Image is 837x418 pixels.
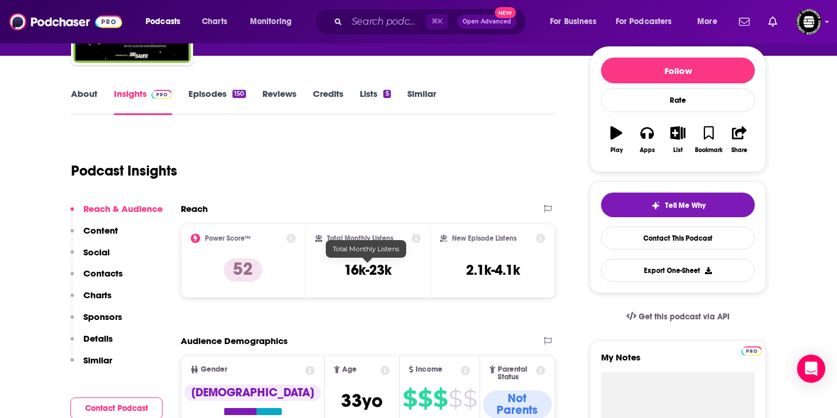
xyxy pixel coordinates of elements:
div: [DEMOGRAPHIC_DATA] [184,385,321,401]
button: Content [70,225,118,247]
button: Social [70,247,110,268]
span: $ [448,389,462,408]
button: Export One-Sheet [601,259,755,282]
span: More [697,14,717,30]
p: Sponsors [83,311,122,322]
span: 33 yo [341,389,383,412]
span: Gender [201,366,227,373]
button: Reach & Audience [70,203,163,225]
a: Get this podcast via API [617,302,739,331]
img: Podchaser Pro [741,346,762,356]
label: My Notes [601,352,755,372]
span: New [495,7,516,18]
a: Contact This Podcast [601,227,755,250]
button: Share [724,119,755,161]
div: 5 [383,90,390,98]
span: Income [416,366,443,373]
p: Charts [83,289,112,301]
img: Podchaser - Follow, Share and Rate Podcasts [9,11,122,33]
button: open menu [608,12,689,31]
button: tell me why sparkleTell Me Why [601,193,755,217]
span: Open Advanced [463,19,511,25]
a: Lists5 [360,88,390,115]
button: Open AdvancedNew [457,15,517,29]
div: Open Intercom Messenger [797,355,825,383]
div: Play [610,147,623,154]
p: Reach & Audience [83,203,163,214]
a: About [71,88,97,115]
span: Tell Me Why [665,201,706,210]
div: Rate [601,88,755,112]
span: Logged in as KarinaSabol [796,9,822,35]
p: Content [83,225,118,236]
a: Credits [313,88,343,115]
img: Podchaser Pro [151,90,172,99]
button: Similar [70,355,112,376]
p: Social [83,247,110,258]
button: open menu [542,12,611,31]
button: List [663,119,693,161]
h2: Audience Demographics [181,335,288,346]
h2: Total Monthly Listens [327,234,393,242]
h1: Podcast Insights [71,162,177,180]
span: $ [463,389,477,408]
button: Sponsors [70,311,122,333]
a: Episodes150 [188,88,246,115]
img: tell me why sparkle [651,201,660,210]
a: Show notifications dropdown [734,12,754,32]
a: Similar [407,88,436,115]
span: $ [403,389,417,408]
span: For Business [550,14,596,30]
span: Age [342,366,357,373]
div: Search podcasts, credits, & more... [326,8,538,35]
a: InsightsPodchaser Pro [114,88,172,115]
button: Follow [601,58,755,83]
a: Pro website [741,345,762,356]
div: Apps [640,147,655,154]
h2: Reach [181,203,208,214]
span: Total Monthly Listens [333,245,399,253]
h2: New Episode Listens [452,234,517,242]
p: 52 [224,258,262,282]
button: open menu [242,12,307,31]
button: open menu [137,12,195,31]
span: ⌘ K [426,14,448,29]
button: Details [70,333,113,355]
div: List [673,147,683,154]
span: Monitoring [250,14,292,30]
p: Contacts [83,268,123,279]
button: open menu [689,12,732,31]
div: Share [731,147,747,154]
button: Bookmark [693,119,724,161]
span: $ [433,389,447,408]
div: 150 [232,90,246,98]
p: Details [83,333,113,344]
span: For Podcasters [616,14,672,30]
button: Apps [632,119,662,161]
button: Show profile menu [796,9,822,35]
img: User Profile [796,9,822,35]
p: Similar [83,355,112,366]
span: Podcasts [146,14,180,30]
h2: Power Score™ [205,234,251,242]
span: $ [418,389,432,408]
span: Charts [202,14,227,30]
h3: 16k-23k [344,261,392,279]
span: Get this podcast via API [639,312,730,322]
a: Show notifications dropdown [764,12,782,32]
a: Reviews [262,88,296,115]
button: Play [601,119,632,161]
h3: 2.1k-4.1k [466,261,520,279]
input: Search podcasts, credits, & more... [347,12,426,31]
a: Charts [194,12,234,31]
div: Bookmark [695,147,723,154]
span: Parental Status [498,366,534,381]
button: Contacts [70,268,123,289]
button: Charts [70,289,112,311]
